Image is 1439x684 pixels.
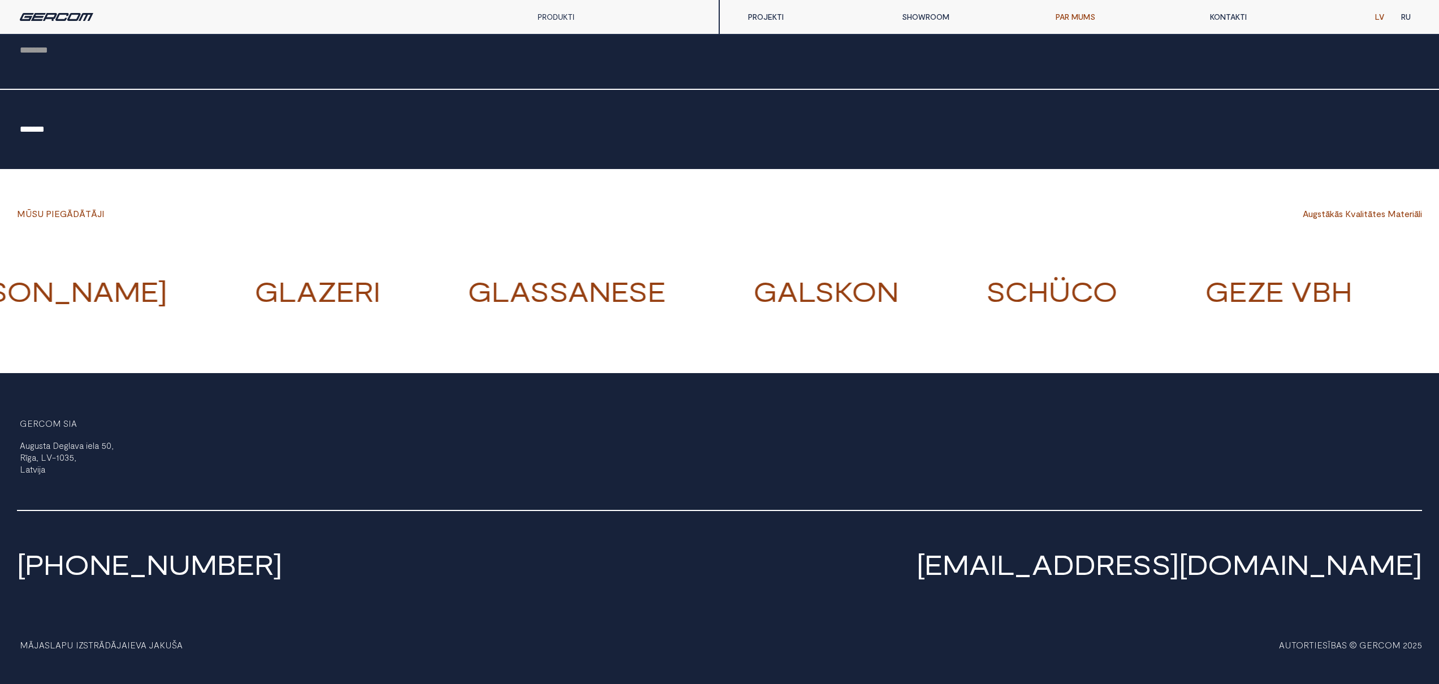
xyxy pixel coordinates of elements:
[75,440,79,451] span: v
[59,452,64,462] span: 0
[1364,209,1368,219] span: t
[1388,209,1396,219] span: M
[86,440,88,451] span: i
[1368,209,1372,219] span: ā
[1345,209,1351,219] span: K
[1410,209,1412,219] span: r
[1401,209,1405,219] span: t
[666,275,753,308] strong: VVVV
[25,464,30,474] span: a
[1372,209,1376,219] span: t
[1393,6,1419,28] a: RU
[59,440,64,451] span: e
[101,440,106,451] span: 5
[106,440,111,451] span: 0
[39,440,43,451] span: s
[63,418,68,428] span: S
[64,440,68,451] span: g
[27,452,32,462] span: g
[94,440,99,451] span: a
[25,209,32,219] span: Ū
[1279,640,1422,684] div: AUTORTIESĪBAS © GERCOM 2025
[102,209,105,219] span: I
[69,452,74,462] span: 5
[60,209,67,219] span: G
[37,209,44,219] span: U
[1362,209,1364,219] span: i
[380,275,468,308] strong: VVVV
[1047,6,1201,28] a: PAR MUMS
[32,209,37,219] span: S
[41,464,45,474] span: a
[74,452,76,462] span: ,
[25,452,27,462] span: ī
[37,464,39,474] span: i
[64,452,69,462] span: 3
[1405,209,1410,219] span: e
[1339,209,1343,219] span: s
[1420,209,1422,219] span: i
[70,440,75,451] span: a
[85,209,91,219] span: T
[740,6,893,28] a: PROJEKTI
[33,418,38,428] span: R
[46,452,52,462] span: V
[1367,6,1393,28] a: LV
[1351,209,1356,219] span: v
[898,275,986,308] strong: VVVV
[79,440,84,451] span: a
[30,464,33,474] span: t
[91,209,97,219] span: Ā
[25,440,30,451] span: u
[53,418,61,428] span: M
[1356,209,1360,219] span: a
[67,209,73,219] span: Ā
[68,440,70,451] span: l
[38,418,45,428] span: C
[36,452,38,462] span: ,
[51,209,54,219] span: I
[39,464,41,474] span: j
[1396,209,1401,219] span: a
[1330,209,1334,219] span: k
[20,452,25,462] span: R
[79,209,85,219] span: Ā
[93,440,94,451] span: l
[20,464,25,474] span: L
[1334,209,1339,219] span: ā
[1313,209,1317,219] span: g
[33,464,37,474] span: v
[1303,209,1308,219] span: A
[68,418,71,428] span: I
[27,418,33,428] span: E
[17,209,25,219] span: M
[1317,209,1321,219] span: s
[43,440,46,451] span: t
[1117,275,1205,308] strong: VVVV
[893,6,1047,28] a: SHOWROOM
[54,209,60,219] span: E
[167,275,254,308] strong: VVVV
[20,418,27,428] span: G
[1308,209,1313,219] span: u
[1381,209,1385,219] span: s
[71,418,77,428] span: A
[34,440,39,451] span: u
[56,452,59,462] span: 1
[1412,209,1414,219] span: i
[111,440,114,451] span: ,
[127,639,183,650] a: IEVA JAKUŠA
[20,440,25,451] span: A
[32,452,36,462] span: a
[1414,209,1419,219] span: ā
[917,548,1422,581] a: [EMAIL_ADDRESS][DOMAIN_NAME]
[97,209,102,219] span: J
[1360,209,1362,219] span: l
[53,440,59,451] span: D
[538,12,574,21] a: PRODUKTI
[1321,209,1325,219] span: t
[1419,209,1420,219] span: l
[45,418,53,428] span: O
[1325,209,1330,219] span: ā
[17,640,243,684] div: MĀJASLAPU IZSTRĀDĀJA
